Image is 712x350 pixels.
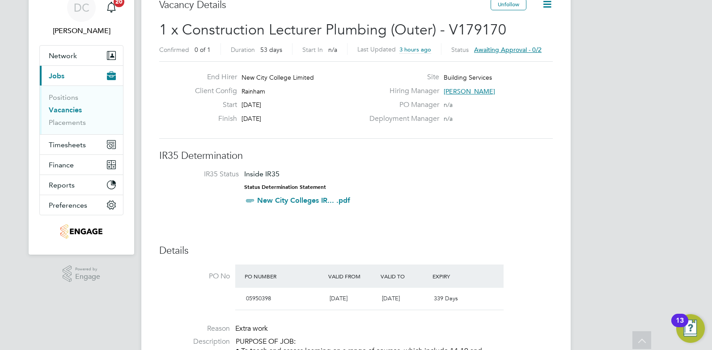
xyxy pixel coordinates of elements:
span: 339 Days [434,295,458,302]
img: jjfox-logo-retina.png [60,224,102,239]
div: Valid From [326,268,378,284]
strong: Status Determination Statement [244,184,326,190]
button: Preferences [40,195,123,215]
label: Reason [159,324,230,333]
span: 53 days [260,46,282,54]
label: PO No [159,272,230,281]
span: Awaiting approval - 0/2 [474,46,542,54]
div: Valid To [378,268,431,284]
button: Reports [40,175,123,195]
span: [DATE] [330,295,348,302]
label: Confirmed [159,46,189,54]
label: Site [364,73,439,82]
div: 13 [676,320,684,332]
h3: IR35 Determination [159,149,553,162]
span: Engage [75,273,100,281]
span: Finance [49,161,74,169]
span: [DATE] [242,115,261,123]
button: Open Resource Center, 13 new notifications [676,314,705,343]
span: Jobs [49,72,64,80]
label: Start In [302,46,323,54]
span: [DATE] [242,101,261,109]
label: IR35 Status [168,170,239,179]
span: [DATE] [382,295,400,302]
button: Jobs [40,66,123,85]
span: 3 hours ago [399,46,431,53]
a: New City Colleges IR... .pdf [257,196,350,205]
span: n/a [444,101,453,109]
h3: Details [159,244,553,257]
span: 1 x Construction Lecturer Plumbing (Outer) - V179170 [159,21,506,38]
span: Building Services [444,73,492,81]
label: PO Manager [364,100,439,110]
span: Timesheets [49,141,86,149]
span: 05950398 [246,295,271,302]
a: Powered byEngage [63,265,101,282]
label: Description [159,337,230,346]
span: Reports [49,181,75,189]
button: Network [40,46,123,65]
label: Status [451,46,469,54]
a: Placements [49,118,86,127]
span: Dan Clarke [39,26,123,36]
span: Network [49,51,77,60]
button: Finance [40,155,123,175]
label: Last Updated [357,45,396,53]
span: DC [74,2,89,13]
label: Start [188,100,237,110]
button: Timesheets [40,135,123,154]
a: Positions [49,93,78,102]
label: Deployment Manager [364,114,439,124]
span: n/a [444,115,453,123]
div: Expiry [430,268,483,284]
label: Duration [231,46,255,54]
a: Go to home page [39,224,123,239]
span: New City College Limited [242,73,314,81]
a: Vacancies [49,106,82,114]
div: Jobs [40,85,123,134]
span: 0 of 1 [195,46,211,54]
label: Client Config [188,86,237,96]
span: [PERSON_NAME] [444,87,495,95]
label: Finish [188,114,237,124]
label: End Hirer [188,73,237,82]
label: Hiring Manager [364,86,439,96]
span: Preferences [49,201,87,209]
span: Powered by [75,265,100,273]
span: n/a [328,46,337,54]
div: PO Number [242,268,326,284]
span: Inside IR35 [244,170,280,178]
span: Extra work [235,324,268,333]
span: Rainham [242,87,265,95]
